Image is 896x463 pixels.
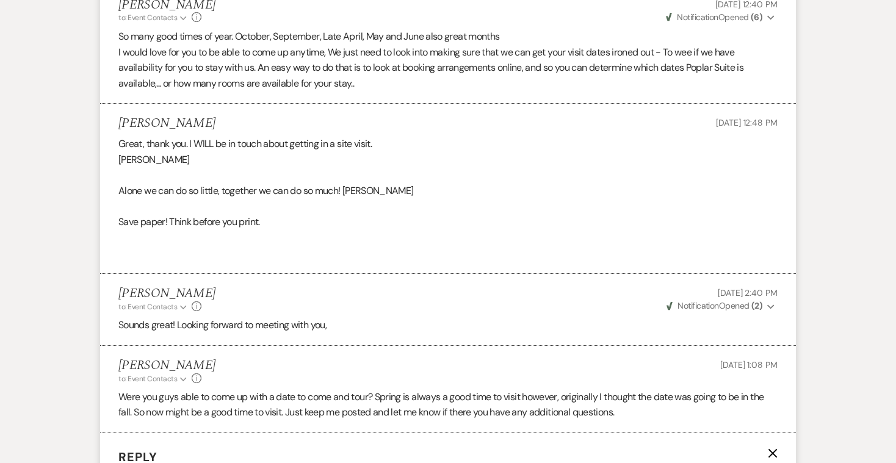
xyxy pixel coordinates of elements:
[118,389,778,420] p: Were you guys able to come up with a date to come and tour? Spring is always a good time to visit...
[677,300,718,311] span: Notification
[667,300,762,311] span: Opened
[118,358,215,373] h5: [PERSON_NAME]
[118,317,778,333] p: Sounds great! Looking forward to meeting with you,
[751,12,762,23] strong: ( 6 )
[666,12,762,23] span: Opened
[665,300,778,312] button: NotificationOpened (2)
[720,359,778,370] span: [DATE] 1:08 PM
[664,11,778,24] button: NotificationOpened (6)
[118,45,778,92] p: I would love for you to be able to come up anytime, We just need to look into making sure that we...
[118,302,177,312] span: to: Event Contacts
[751,300,762,311] strong: ( 2 )
[118,136,778,261] div: Great, thank you. I WILL be in touch about getting in a site visit. [PERSON_NAME] Alone we can do...
[118,29,778,45] p: So many good times of year. October, September, Late April, May and June also great months
[118,286,215,301] h5: [PERSON_NAME]
[118,373,189,384] button: to: Event Contacts
[716,117,778,128] span: [DATE] 12:48 PM
[118,374,177,384] span: to: Event Contacts
[677,12,718,23] span: Notification
[718,287,778,298] span: [DATE] 2:40 PM
[118,116,215,131] h5: [PERSON_NAME]
[118,301,189,312] button: to: Event Contacts
[118,13,177,23] span: to: Event Contacts
[118,12,189,23] button: to: Event Contacts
